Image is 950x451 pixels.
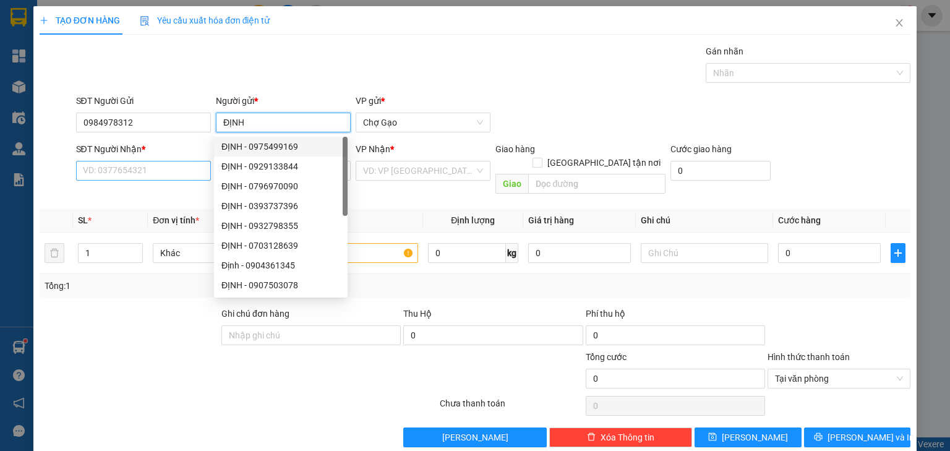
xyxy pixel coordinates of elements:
[214,236,348,256] div: ĐỊNH - 0703128639
[45,243,64,263] button: delete
[442,431,508,444] span: [PERSON_NAME]
[722,431,788,444] span: [PERSON_NAME]
[356,144,390,154] span: VP Nhận
[495,144,535,154] span: Giao hàng
[40,15,120,25] span: TẠO ĐƠN HÀNG
[221,179,340,193] div: ĐỊNH - 0796970090
[403,309,432,319] span: Thu Hộ
[40,16,48,25] span: plus
[214,176,348,196] div: ĐỊNH - 0796970090
[636,208,773,233] th: Ghi chú
[768,352,850,362] label: Hình thức thanh toán
[587,432,596,442] span: delete
[586,307,765,325] div: Phí thu hộ
[586,352,627,362] span: Tổng cước
[221,219,340,233] div: ĐỊNH - 0932798355
[221,140,340,153] div: ĐỊNH - 0975499169
[76,94,211,108] div: SĐT Người Gửi
[291,243,418,263] input: VD: Bàn, Ghế
[45,279,367,293] div: Tổng: 1
[828,431,914,444] span: [PERSON_NAME] và In
[549,427,692,447] button: deleteXóa Thông tin
[670,144,732,154] label: Cước giao hàng
[706,46,743,56] label: Gán nhãn
[140,16,150,26] img: icon
[214,216,348,236] div: ĐỊNH - 0932798355
[601,431,654,444] span: Xóa Thông tin
[882,6,917,41] button: Close
[506,243,518,263] span: kg
[641,243,768,263] input: Ghi Chú
[221,325,401,345] input: Ghi chú đơn hàng
[214,137,348,157] div: ĐỊNH - 0975499169
[495,174,528,194] span: Giao
[160,244,273,262] span: Khác
[894,18,904,28] span: close
[214,275,348,295] div: ĐỊNH - 0907503078
[214,157,348,176] div: ĐỊNH - 0929133844
[814,432,823,442] span: printer
[214,196,348,216] div: ĐỊNH - 0393737396
[216,94,351,108] div: Người gửi
[221,278,340,292] div: ĐỊNH - 0907503078
[356,94,490,108] div: VP gửi
[542,156,665,170] span: [GEOGRAPHIC_DATA] tận nơi
[695,427,802,447] button: save[PERSON_NAME]
[153,215,199,225] span: Đơn vị tính
[775,369,903,388] span: Tại văn phòng
[221,309,289,319] label: Ghi chú đơn hàng
[439,397,584,418] div: Chưa thanh toán
[528,243,631,263] input: 0
[214,256,348,275] div: Định - 0904361345
[451,215,495,225] span: Định lượng
[528,215,574,225] span: Giá trị hàng
[76,142,211,156] div: SĐT Người Nhận
[221,160,340,173] div: ĐỊNH - 0929133844
[778,215,821,225] span: Cước hàng
[403,427,546,447] button: [PERSON_NAME]
[670,161,771,181] input: Cước giao hàng
[891,248,905,258] span: plus
[78,215,88,225] span: SL
[363,113,483,132] span: Chợ Gạo
[891,243,905,263] button: plus
[804,427,911,447] button: printer[PERSON_NAME] và In
[528,174,665,194] input: Dọc đường
[708,432,717,442] span: save
[221,239,340,252] div: ĐỊNH - 0703128639
[221,199,340,213] div: ĐỊNH - 0393737396
[140,15,270,25] span: Yêu cầu xuất hóa đơn điện tử
[221,259,340,272] div: Định - 0904361345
